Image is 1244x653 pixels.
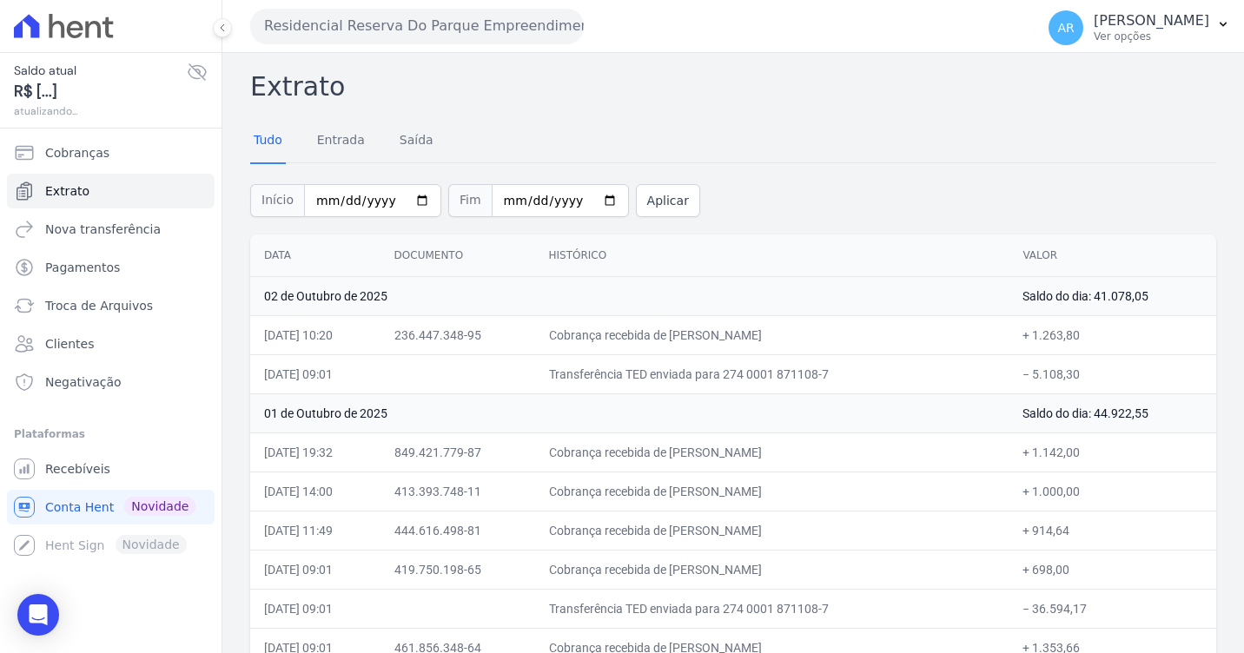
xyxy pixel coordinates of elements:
[1009,315,1216,354] td: + 1.263,80
[250,315,380,354] td: [DATE] 10:20
[45,144,109,162] span: Cobranças
[380,315,535,354] td: 236.447.348-95
[14,135,208,563] nav: Sidebar
[535,234,1009,277] th: Histórico
[124,497,195,516] span: Novidade
[250,432,380,472] td: [DATE] 19:32
[535,589,1009,628] td: Transferência TED enviada para 274 0001 871108-7
[14,80,187,103] span: R$ [...]
[45,182,89,200] span: Extrato
[1009,234,1216,277] th: Valor
[7,135,215,170] a: Cobranças
[14,103,187,119] span: atualizando...
[45,297,153,314] span: Troca de Arquivos
[1009,589,1216,628] td: − 36.594,17
[380,550,535,589] td: 419.750.198-65
[1057,22,1074,34] span: AR
[535,315,1009,354] td: Cobrança recebida de [PERSON_NAME]
[1094,12,1209,30] p: [PERSON_NAME]
[1009,393,1216,432] td: Saldo do dia: 44.922,55
[250,184,304,217] span: Início
[250,9,584,43] button: Residencial Reserva Do Parque Empreendimento Imobiliario LTDA
[1009,432,1216,472] td: + 1.142,00
[7,490,215,524] a: Conta Hent Novidade
[17,594,59,636] div: Open Intercom Messenger
[250,511,380,550] td: [DATE] 11:49
[45,221,161,238] span: Nova transferência
[314,119,368,164] a: Entrada
[7,326,215,361] a: Clientes
[7,452,215,486] a: Recebíveis
[535,354,1009,393] td: Transferência TED enviada para 274 0001 871108-7
[535,550,1009,589] td: Cobrança recebida de [PERSON_NAME]
[45,498,114,516] span: Conta Hent
[7,250,215,285] a: Pagamentos
[396,119,437,164] a: Saída
[250,234,380,277] th: Data
[45,259,120,276] span: Pagamentos
[1009,550,1216,589] td: + 698,00
[380,472,535,511] td: 413.393.748-11
[45,373,122,391] span: Negativação
[636,184,700,217] button: Aplicar
[250,354,380,393] td: [DATE] 09:01
[7,212,215,247] a: Nova transferência
[45,335,94,353] span: Clientes
[250,276,1009,315] td: 02 de Outubro de 2025
[1009,472,1216,511] td: + 1.000,00
[535,432,1009,472] td: Cobrança recebida de [PERSON_NAME]
[1009,354,1216,393] td: − 5.108,30
[380,432,535,472] td: 849.421.779-87
[7,365,215,399] a: Negativação
[250,589,380,628] td: [DATE] 09:01
[380,234,535,277] th: Documento
[535,511,1009,550] td: Cobrança recebida de [PERSON_NAME]
[250,393,1009,432] td: 01 de Outubro de 2025
[1035,3,1244,52] button: AR [PERSON_NAME] Ver opções
[1009,276,1216,315] td: Saldo do dia: 41.078,05
[380,511,535,550] td: 444.616.498-81
[535,472,1009,511] td: Cobrança recebida de [PERSON_NAME]
[1009,511,1216,550] td: + 914,64
[14,62,187,80] span: Saldo atual
[14,424,208,445] div: Plataformas
[7,288,215,323] a: Troca de Arquivos
[45,460,110,478] span: Recebíveis
[250,119,286,164] a: Tudo
[250,550,380,589] td: [DATE] 09:01
[250,472,380,511] td: [DATE] 14:00
[448,184,492,217] span: Fim
[1094,30,1209,43] p: Ver opções
[7,174,215,208] a: Extrato
[250,67,1216,106] h2: Extrato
